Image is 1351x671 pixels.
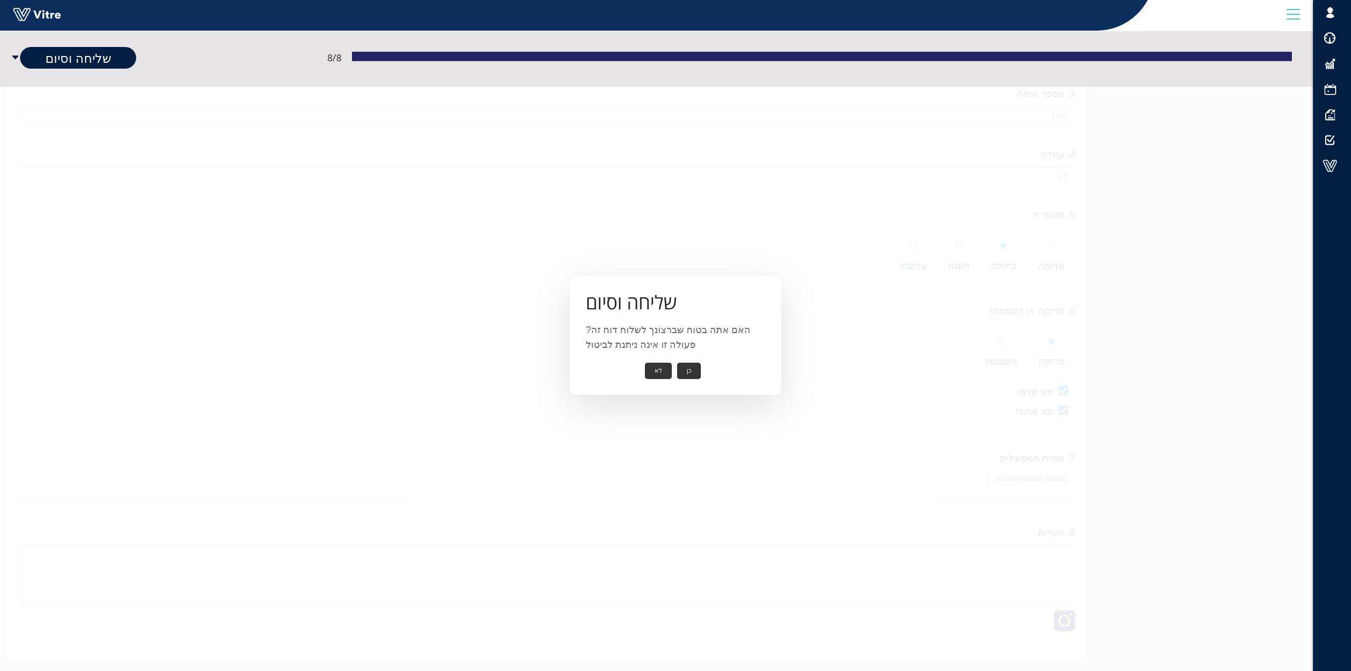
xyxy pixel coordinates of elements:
button: כן [677,363,701,379]
a: שליחה וסיום [20,47,136,69]
span: 8 / 8 [327,50,341,65]
div: האם אתה בטוח שברצונך לשלוח דוח זה? פעולה זו אינה ניתנת לביטול [570,276,781,395]
button: לא [645,363,672,379]
span: caret-down [11,47,20,69]
h1: שליחה וסיום [586,292,765,313]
